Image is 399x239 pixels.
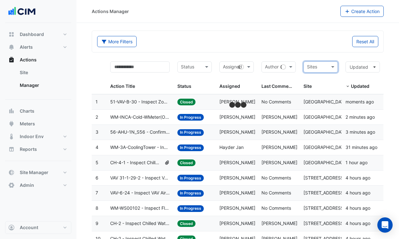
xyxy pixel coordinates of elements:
span: 56-AHU-1N_S56 - Confirm Unit Overnight Operation (Energy Waste) [110,129,170,136]
div: Actions Manager [92,8,129,15]
span: 2025-08-21T09:59:48.181 [346,129,375,135]
span: Action Title [110,83,135,89]
span: 2025-08-21T08:54:34.286 [346,160,367,165]
span: Updated [351,83,369,89]
span: 8 [96,205,98,211]
span: 2025-08-21T09:32:04.922 [346,144,377,150]
button: Reset All [352,36,378,47]
span: Actions [20,57,37,63]
app-icon: Reports [8,146,15,152]
span: No Comments [261,175,291,180]
button: Site Manager [5,166,71,179]
span: [PERSON_NAME] [219,114,255,120]
a: Manager [15,79,71,92]
span: Dashboard [20,31,44,38]
button: Create Action [340,6,384,17]
span: 6 [96,175,98,180]
span: [STREET_ADDRESS][PERSON_NAME] [303,175,381,180]
app-icon: Indoor Env [8,133,15,140]
span: Meters [20,121,35,127]
span: [STREET_ADDRESS][PERSON_NAME] [303,221,381,226]
div: Open Intercom Messenger [377,217,393,233]
span: Last Commented [261,83,298,89]
button: Admin [5,179,71,192]
span: 51-VAV-B-30 - Inspect Zone Temp Broken Sensor [110,98,170,106]
span: [PERSON_NAME] [219,190,255,195]
button: Updated [346,61,380,73]
app-icon: Alerts [8,44,15,50]
span: Closed [177,220,196,227]
span: Indoor Env [20,133,44,140]
span: In Progress [177,144,204,151]
app-icon: Admin [8,182,15,188]
span: 2025-08-21T05:59:36.441 [346,205,370,211]
span: 2025-08-21T05:59:56.011 [346,190,370,195]
span: Reports [20,146,37,152]
span: 2025-08-21T10:02:47.854 [346,99,374,104]
button: Reports [5,143,71,156]
span: 2025-08-21T05:59:25.003 [346,221,370,226]
span: Account [20,224,38,231]
app-icon: Actions [8,57,15,63]
button: Account [5,221,71,234]
app-icon: Dashboard [8,31,15,38]
app-icon: Meters [8,121,15,127]
span: No Comments [261,205,291,211]
span: WM-WS00102 - Inspect Flatlined Water Sub-Meter [110,205,170,212]
button: Indoor Env [5,130,71,143]
span: VAV-6-24 - Inspect VAV Airflow Oversupply (Energy Waste) [110,189,170,197]
span: 2025-08-21T06:00:13.686 [346,175,370,180]
img: Company Logo [8,5,36,18]
span: In Progress [177,205,204,212]
button: Alerts [5,41,71,53]
span: 5 [96,160,98,165]
span: [STREET_ADDRESS][PERSON_NAME] [303,205,381,211]
span: In Progress [177,190,204,197]
span: 7 [96,190,98,195]
span: [STREET_ADDRESS][PERSON_NAME] [303,190,381,195]
span: Site [303,83,312,89]
span: [GEOGRAPHIC_DATA] [303,114,348,120]
span: Closed [177,159,196,166]
span: Hayder Jan [219,144,244,150]
span: Admin [20,182,34,188]
span: VAV 31-1-29-2 - Inspect VAV Airflow Block [110,174,170,182]
span: Site Manager [20,169,48,176]
span: CH-2 - Inspect Chilled Water Return Temp Broken Sensor [110,220,170,227]
span: WM-INCA-Cold-WMeter(Old) - Confirm Overnight Water Consumption [110,114,170,121]
div: Actions [5,66,71,94]
span: [PERSON_NAME] [219,175,255,180]
span: Assigned [219,83,240,89]
span: [PERSON_NAME] [219,99,255,104]
span: Closed [177,99,196,105]
span: [PERSON_NAME] [261,129,297,135]
span: No Comments [261,190,291,195]
span: 9 [96,221,98,226]
span: [GEOGRAPHIC_DATA] [303,144,348,150]
span: WM-3A-CoolingTower - Inspect Flatlined Water Sub-Meter [110,144,170,151]
span: Status [177,83,191,89]
button: Meters [5,117,71,130]
span: Alerts [20,44,33,50]
span: [PERSON_NAME] [261,144,297,150]
span: No Comments [261,99,291,104]
span: In Progress [177,114,204,121]
span: Updated [350,64,368,70]
span: In Progress [177,175,204,181]
app-icon: Site Manager [8,169,15,176]
span: CH-4-1 - Inspect Chilled Water Return Temp Broken Sensor [110,159,162,166]
span: [PERSON_NAME] [219,160,255,165]
a: Site [15,66,71,79]
span: [GEOGRAPHIC_DATA] [303,160,348,165]
span: [PERSON_NAME] [261,114,297,120]
span: [PERSON_NAME] [219,221,255,226]
span: [GEOGRAPHIC_DATA] [303,129,348,135]
button: Actions [5,53,71,66]
span: 4 [96,144,98,150]
span: 3 [96,129,98,135]
app-icon: Charts [8,108,15,114]
span: In Progress [177,129,204,136]
button: More Filters [97,36,137,47]
button: Charts [5,105,71,117]
span: [PERSON_NAME] [219,129,255,135]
